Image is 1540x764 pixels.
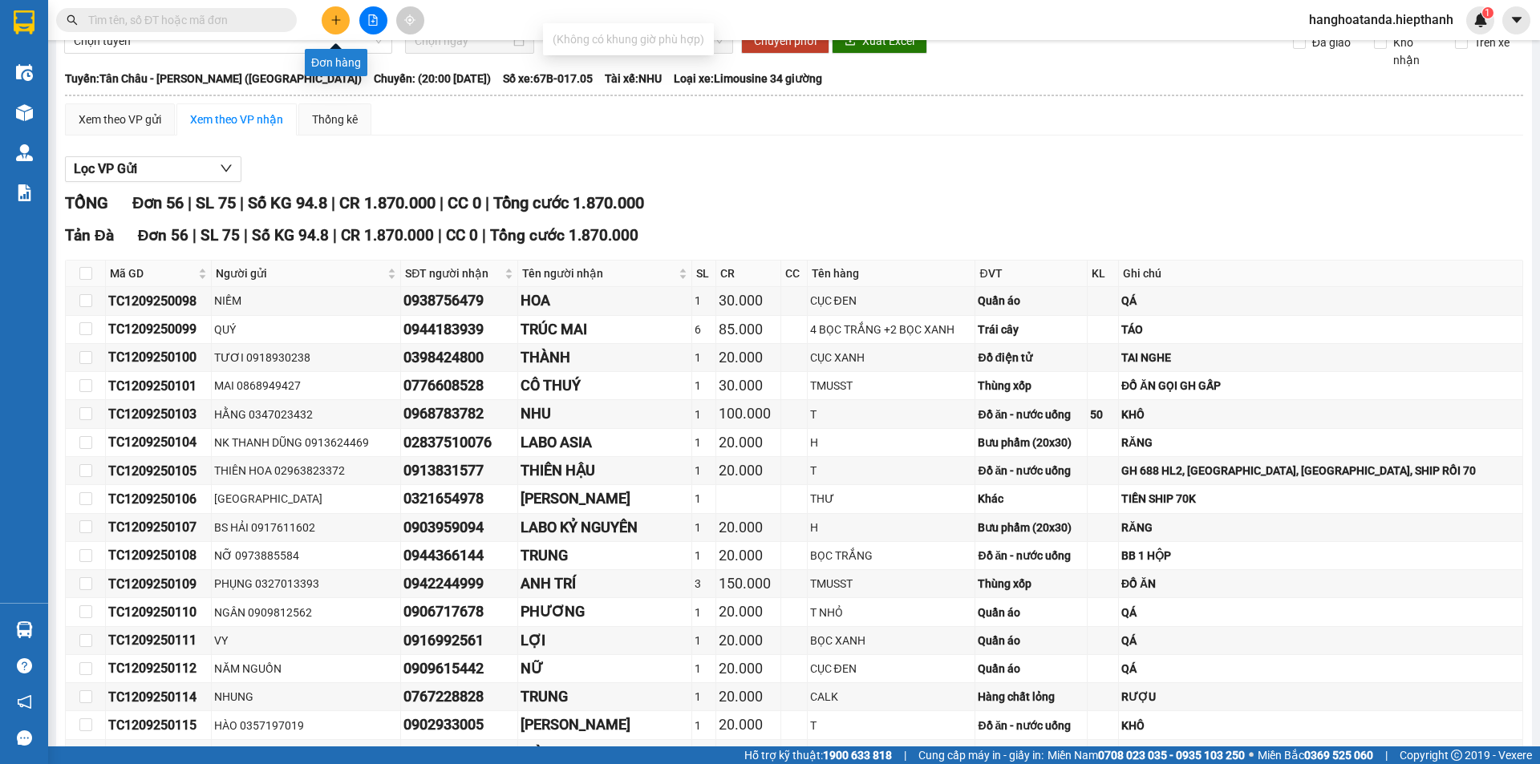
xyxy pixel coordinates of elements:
td: TẢN ĐÀ [518,485,692,513]
div: 0944366144 [403,544,515,567]
td: TC1209250114 [106,683,212,711]
div: 1 [695,292,713,309]
div: TC1209250105 [108,461,209,481]
span: TỔNG [65,193,108,212]
div: 150.000 [719,572,778,595]
div: TC1209250099 [108,319,209,339]
span: Người gửi [216,265,384,282]
span: Mã GD [110,265,195,282]
div: 1 [695,462,713,479]
td: TC1209250109 [106,570,212,598]
div: TC1209250107 [108,517,209,537]
span: CR 1.870.000 [339,193,436,212]
span: search [67,14,78,26]
td: 0942244999 [401,570,518,598]
div: BB 1 HỘP [1121,547,1520,564]
div: 100.000 [719,402,778,425]
img: logo-vxr [14,10,34,34]
div: TC1209250114 [108,687,209,707]
div: QÁ [1121,632,1520,649]
td: 0903959094 [401,514,518,542]
div: CALK [810,688,973,705]
span: Tài xế: NHU [605,70,662,87]
td: 0916992561 [401,627,518,655]
td: TC1209250110 [106,598,212,626]
span: Miền Bắc [1258,746,1373,764]
div: Đồ ăn - nước uống [978,547,1084,564]
div: TÁO [1121,321,1520,338]
span: caret-down [1510,13,1524,27]
td: 02837510076 [401,429,518,457]
span: Số KG 94.8 [248,193,327,212]
div: TC1209250108 [108,545,209,565]
div: Đồ điện tử [978,349,1084,366]
div: 0909615442 [403,657,515,680]
td: THÀNH [518,344,692,372]
div: 0321654978 [403,487,515,510]
td: 0398424800 [401,344,518,372]
div: QUÝ [214,321,398,338]
span: Chọn tuyến [74,29,383,53]
div: 20.000 [719,600,778,623]
span: SL 75 [201,226,240,245]
div: TC1209250117 [108,743,209,763]
button: Lọc VP Gửi [65,156,241,182]
div: TC1209250109 [108,574,209,594]
div: [PERSON_NAME] [521,487,689,510]
div: TMUSST [810,575,973,592]
div: T [810,462,973,479]
div: HÀO 0357197019 [214,717,398,734]
div: Thùng xốp [978,377,1084,394]
div: Đồ ăn - nước uống [978,745,1084,762]
div: 20.000 [719,431,778,454]
div: 0398424800 [403,346,515,369]
div: NĂM NGUỒN [214,660,398,677]
td: 0767228828 [401,683,518,711]
div: TC1209250110 [108,602,209,622]
span: Miền Nam [1048,746,1245,764]
span: Lọc VP Gửi [74,159,137,179]
span: Chuyến: (20:00 [DATE]) [374,70,491,87]
td: 0321654978 [401,485,518,513]
span: aim [404,14,415,26]
span: Đã giao [1306,34,1357,51]
span: Xuất Excel [862,32,914,50]
th: Tên hàng [808,261,976,287]
div: Đồ ăn - nước uống [978,462,1084,479]
div: THÀNH [521,346,689,369]
td: TC1209250107 [106,514,212,542]
div: ĐỒ ĂN GỌI GH GẤP [1121,377,1520,394]
div: TMUSST [810,377,973,394]
button: aim [396,6,424,34]
div: THIÊN HOA 02963823372 [214,462,398,479]
div: BỌC XANH [810,632,973,649]
button: plus [322,6,350,34]
div: 02837510076 [403,431,515,454]
div: 0776608528 [403,374,515,397]
th: CR [716,261,781,287]
td: 0909615442 [401,655,518,683]
div: 0968783782 [403,402,515,425]
div: QÁ [1121,660,1520,677]
div: QÁ [1121,292,1520,309]
div: TRUNG [521,544,689,567]
div: 20.000 [719,713,778,736]
div: 30.000 [719,289,778,312]
div: NGÂN 0909812562 [214,604,398,621]
td: TRUNG [518,542,692,570]
div: 20.000 [719,516,778,539]
div: ĐỒ ĂN [1121,575,1520,592]
div: 20.000 [719,629,778,652]
div: [GEOGRAPHIC_DATA] [214,490,398,507]
div: 0916992561 [403,629,515,652]
div: Quần áo [978,632,1084,649]
span: Tản Đà [65,226,114,245]
td: LABO ASIA [518,429,692,457]
td: ANH TRÍ [518,570,692,598]
div: 20.000 [719,657,778,680]
div: CỤC ĐEN [810,292,973,309]
button: Chuyển phơi [741,28,829,54]
span: down [220,162,233,175]
td: LỢI [518,627,692,655]
div: NỮ [521,657,689,680]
